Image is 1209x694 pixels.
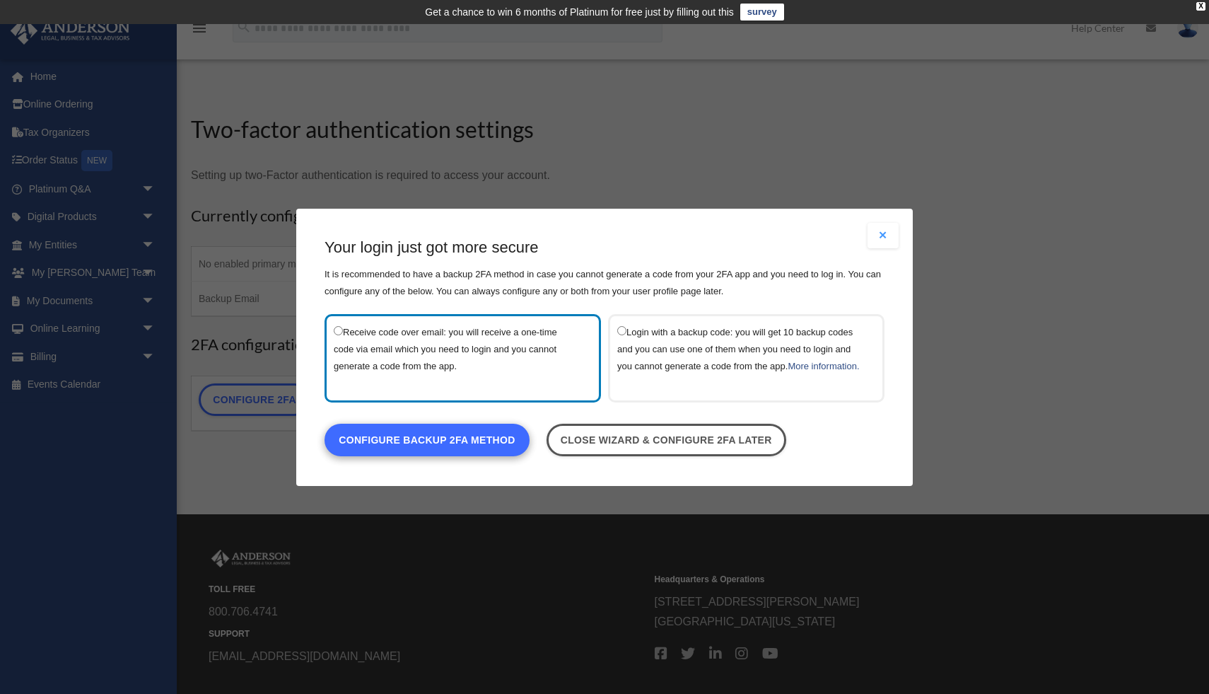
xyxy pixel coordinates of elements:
label: Receive code over email: you will receive a one-time code via email which you need to login and y... [334,323,578,393]
div: close [1196,2,1205,11]
a: Configure backup 2FA method [325,423,530,456]
p: It is recommended to have a backup 2FA method in case you cannot generate a code from your 2FA ap... [325,265,884,299]
input: Login with a backup code: you will get 10 backup codes and you can use one of them when you need ... [617,325,626,335]
a: More information. [788,360,859,371]
button: Close modal [868,223,899,248]
input: Receive code over email: you will receive a one-time code via email which you need to login and y... [334,325,343,335]
h3: Your login just got more secure [325,237,884,259]
a: Close wizard & configure 2FA later [547,423,786,456]
label: Login with a backup code: you will get 10 backup codes and you can use one of them when you need ... [617,323,861,393]
div: Get a chance to win 6 months of Platinum for free just by filling out this [425,4,734,21]
a: survey [740,4,784,21]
